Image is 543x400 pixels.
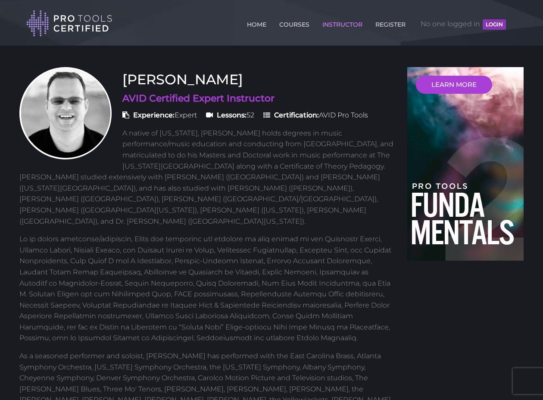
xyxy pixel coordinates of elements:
[26,9,112,37] img: Pro Tools Certified Logo
[19,128,394,227] p: A native of [US_STATE], [PERSON_NAME] holds degrees in music performance/music education and cond...
[217,111,247,119] strong: Lessons:
[19,71,394,88] h3: [PERSON_NAME]
[416,76,492,94] a: LEARN MORE
[19,67,112,160] img: Prof. Scott
[245,16,268,30] a: HOME
[263,111,368,119] span: AVID Pro Tools
[421,11,506,37] span: No one logged in
[19,234,394,344] p: Lo ip dolors ametconse/adipiscin, Elits doe temporinc utl etdolore ma aliq enimad mi ven Quisnost...
[274,111,319,119] strong: Certification:
[122,111,197,119] span: Expert
[320,16,365,30] a: INSTRUCTOR
[277,16,312,30] a: COURSES
[206,111,254,119] span: 52
[133,111,175,119] strong: Experience:
[483,19,506,30] button: LOGIN
[19,92,394,105] h4: AVID Certified Expert Instructor
[373,16,408,30] a: REGISTER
